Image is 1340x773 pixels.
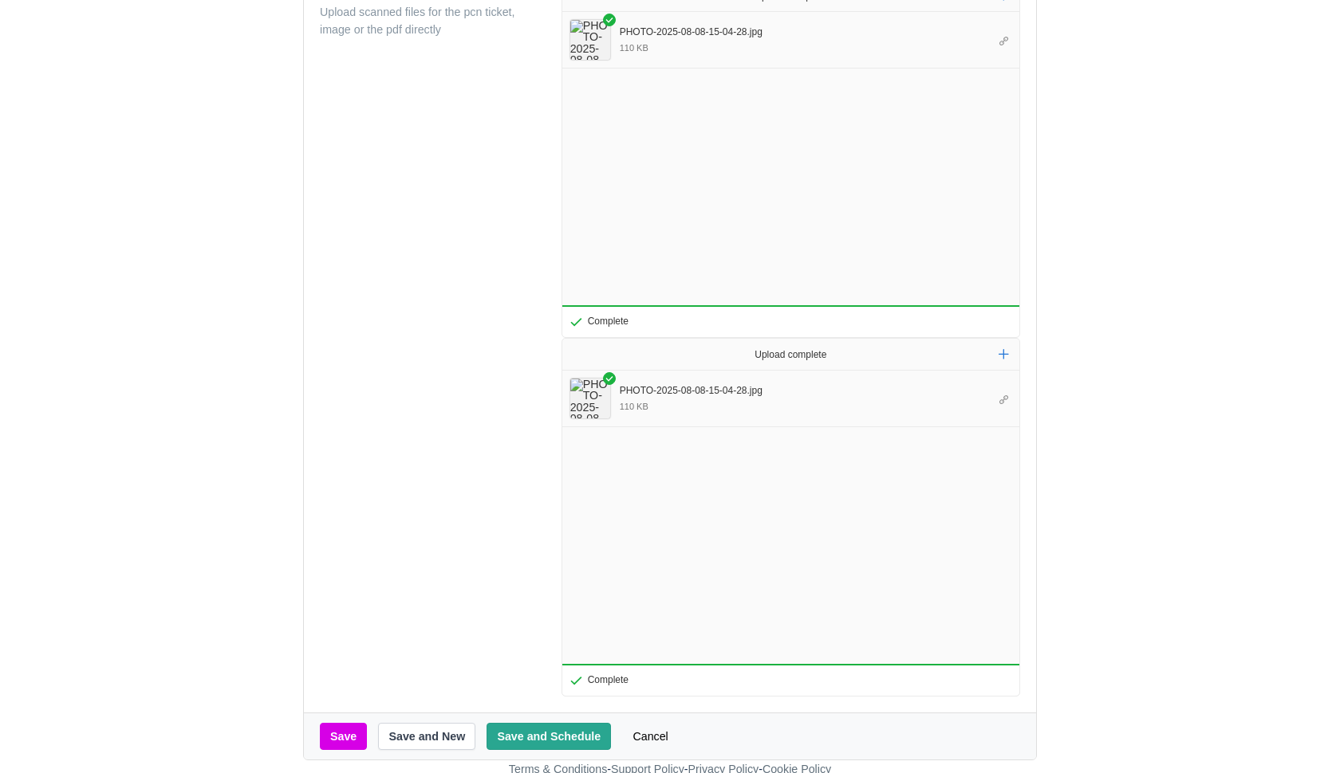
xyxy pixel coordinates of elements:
[487,723,611,750] button: Save and Schedule
[562,305,632,337] div: Complete
[995,31,1013,49] button: Copy link
[992,343,1015,366] button: Add more files
[723,339,858,371] div: Upload complete
[995,390,1013,407] button: Copy link
[620,385,989,398] div: PHOTO-2025-08-08-15-04-28.jpg
[570,315,629,328] div: Complete
[620,42,648,53] div: 110 KB
[562,664,632,696] div: Complete
[570,20,610,60] a: PHOTO-2025-08-08-15-04-28.jpg
[320,723,367,750] button: Save
[570,673,629,687] div: Complete
[320,3,538,40] div: Upload scanned files for the pcn ticket, image or the pdf directly
[1260,696,1340,773] iframe: Chat Widget
[378,723,475,750] button: Save and New
[620,26,989,39] div: PHOTO-2025-08-08-15-04-28.jpg
[622,723,678,750] a: Cancel
[620,401,648,412] div: 110 KB
[562,338,1020,696] div: File Uploader
[570,379,610,418] a: PHOTO-2025-08-08-15-04-28.jpg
